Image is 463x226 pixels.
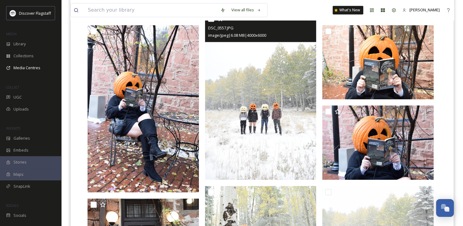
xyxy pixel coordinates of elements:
span: Embeds [13,147,28,153]
input: Search your library [85,3,217,17]
a: What's New [333,6,363,14]
span: SnapLink [13,183,30,189]
img: Untitled%20design%20(1).png [10,10,16,16]
span: UGC [13,94,22,100]
span: Maps [13,171,24,177]
span: COLLECT [6,85,19,89]
span: image/jpeg | 6.08 MB | 4000 x 6000 [208,32,266,38]
span: Uploads [13,106,29,112]
span: DSC_0557.JPG [208,25,233,31]
span: SOCIALS [6,203,18,208]
span: Collections [13,53,34,59]
img: DSC_0557.JPG [205,13,316,180]
span: Media Centres [13,65,40,71]
img: DSC_0577.JPG [322,105,434,180]
button: Open Chat [436,199,454,217]
span: Stories [13,159,27,165]
img: DSC_0575.JPG [88,25,199,192]
span: WIDGETS [6,126,20,130]
span: Socials [13,213,26,218]
span: Discover Flagstaff [19,10,51,16]
img: DSC_0572.JPG [322,25,434,100]
a: [PERSON_NAME] [399,4,443,16]
a: View all files [228,4,264,16]
span: MEDIA [6,32,17,36]
span: [PERSON_NAME] [409,7,440,13]
span: Galleries [13,135,30,141]
span: Library [13,41,26,47]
